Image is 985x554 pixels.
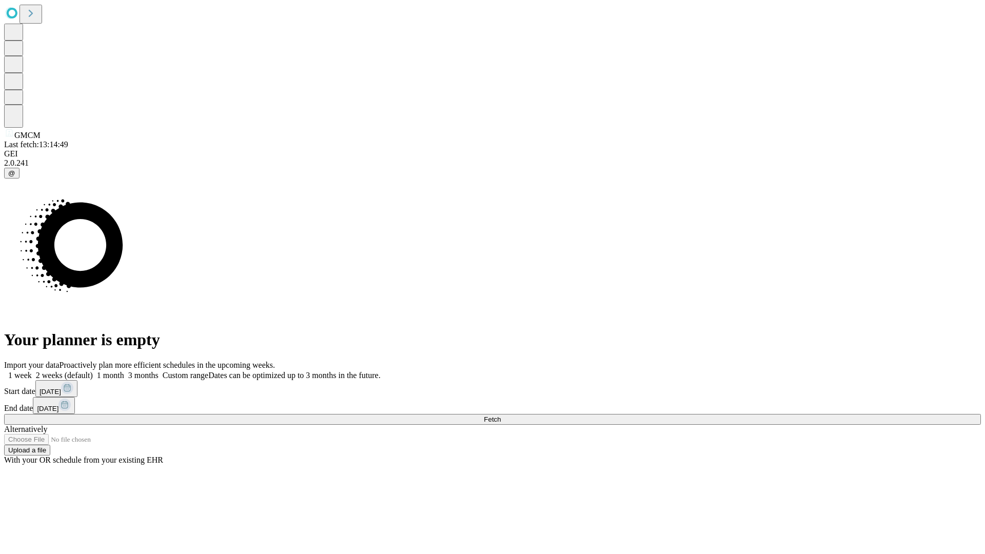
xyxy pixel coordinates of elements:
[4,456,163,464] span: With your OR schedule from your existing EHR
[97,371,124,380] span: 1 month
[4,414,981,425] button: Fetch
[4,149,981,159] div: GEI
[35,380,77,397] button: [DATE]
[40,388,61,395] span: [DATE]
[14,131,41,140] span: GMCM
[8,169,15,177] span: @
[4,445,50,456] button: Upload a file
[37,405,58,412] span: [DATE]
[4,159,981,168] div: 2.0.241
[4,330,981,349] h1: Your planner is empty
[208,371,380,380] span: Dates can be optimized up to 3 months in the future.
[60,361,275,369] span: Proactively plan more efficient schedules in the upcoming weeks.
[4,397,981,414] div: End date
[163,371,208,380] span: Custom range
[4,140,68,149] span: Last fetch: 13:14:49
[4,168,19,179] button: @
[33,397,75,414] button: [DATE]
[8,371,32,380] span: 1 week
[128,371,159,380] span: 3 months
[4,361,60,369] span: Import your data
[36,371,93,380] span: 2 weeks (default)
[4,425,47,433] span: Alternatively
[484,415,501,423] span: Fetch
[4,380,981,397] div: Start date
